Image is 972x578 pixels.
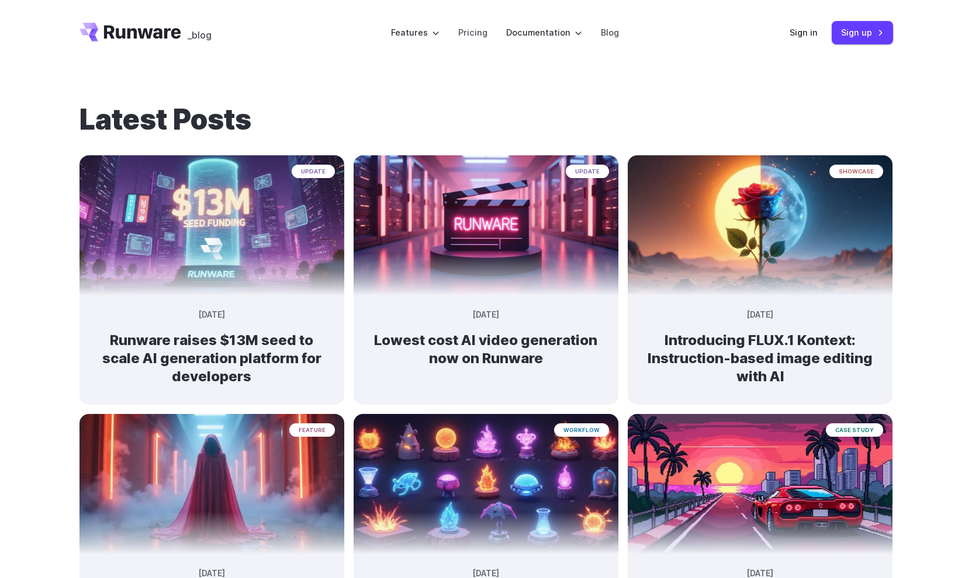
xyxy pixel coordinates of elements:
[354,155,618,295] img: Neon-lit movie clapperboard with the word 'RUNWARE' in a futuristic server room
[199,309,225,322] time: [DATE]
[473,309,499,322] time: [DATE]
[354,414,618,554] img: An array of glowing, stylized elemental orbs and flames in various containers and stands, depicte...
[506,26,582,39] label: Documentation
[832,21,893,44] a: Sign up
[79,286,344,405] a: Futuristic city scene with neon lights showing Runware announcement of $13M seed funding in large...
[628,155,893,295] img: Surreal rose in a desert landscape, split between day and night with the sun and moon aligned beh...
[289,423,335,437] span: feature
[554,423,609,437] span: workflow
[601,26,619,39] a: Blog
[188,23,212,41] a: _blog
[79,23,181,41] a: Go to /
[628,414,893,554] img: a red sports car on a futuristic highway with a sunset and city skyline in the background, styled...
[79,414,344,554] img: A cloaked figure made entirely of bending light and heat distortion, slightly warping the scene b...
[98,331,326,386] h2: Runware raises $13M seed to scale AI generation platform for developers
[188,30,212,40] span: _blog
[458,26,487,39] a: Pricing
[790,26,818,39] a: Sign in
[292,165,335,178] span: update
[79,103,893,137] h1: Latest Posts
[826,423,883,437] span: case study
[566,165,609,178] span: update
[646,331,874,386] h2: Introducing FLUX.1 Kontext: Instruction-based image editing with AI
[79,155,344,295] img: Futuristic city scene with neon lights showing Runware announcement of $13M seed funding in large...
[354,286,618,387] a: Neon-lit movie clapperboard with the word 'RUNWARE' in a futuristic server room update [DATE] Low...
[628,286,893,405] a: Surreal rose in a desert landscape, split between day and night with the sun and moon aligned beh...
[747,309,773,322] time: [DATE]
[391,26,440,39] label: Features
[829,165,883,178] span: showcase
[372,331,600,367] h2: Lowest cost AI video generation now on Runware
